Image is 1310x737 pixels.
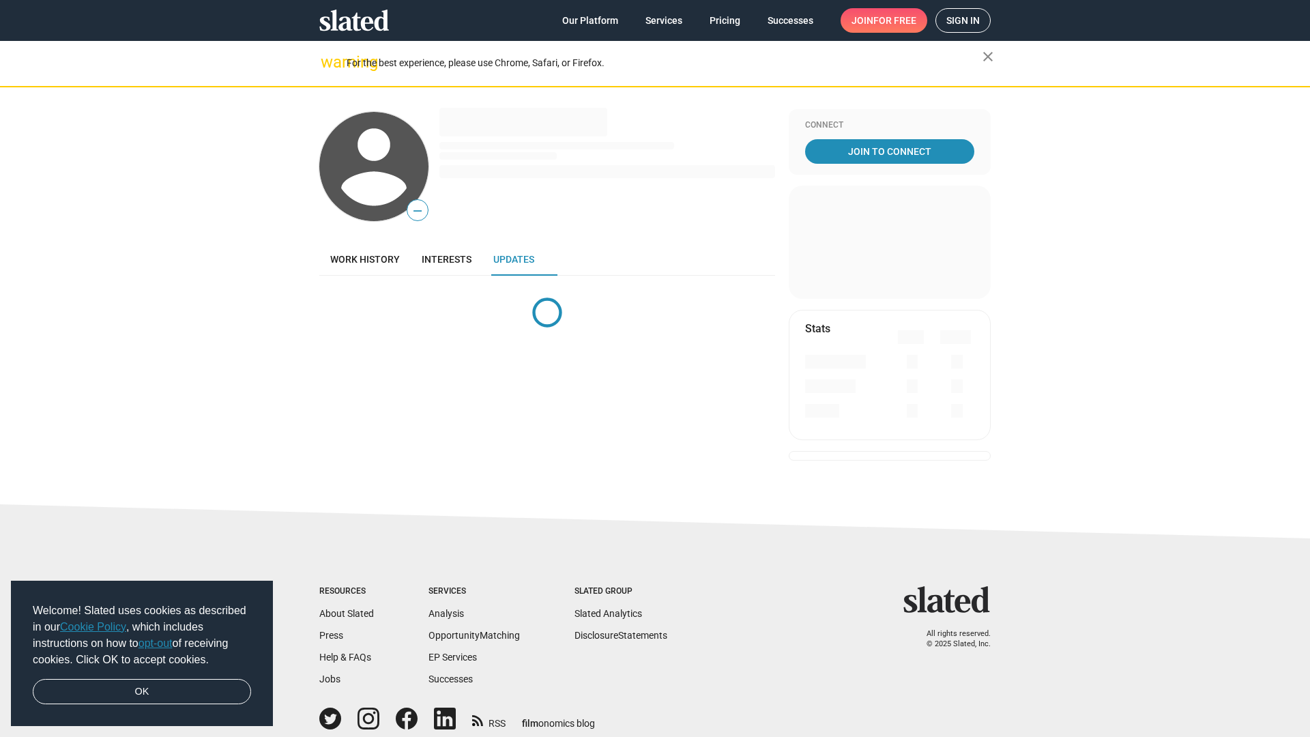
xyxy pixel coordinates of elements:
a: Interests [411,243,482,276]
a: Joinfor free [841,8,927,33]
span: for free [873,8,916,33]
mat-icon: close [980,48,996,65]
a: Our Platform [551,8,629,33]
a: Help & FAQs [319,652,371,663]
span: Work history [330,254,400,265]
a: Press [319,630,343,641]
span: Join To Connect [808,139,972,164]
div: cookieconsent [11,581,273,727]
mat-card-title: Stats [805,321,830,336]
a: OpportunityMatching [428,630,520,641]
mat-icon: warning [321,54,337,70]
span: Our Platform [562,8,618,33]
span: Pricing [710,8,740,33]
a: Join To Connect [805,139,974,164]
span: film [522,718,538,729]
a: DisclosureStatements [574,630,667,641]
div: For the best experience, please use Chrome, Safari, or Firefox. [347,54,982,72]
span: Interests [422,254,471,265]
span: Successes [768,8,813,33]
a: filmonomics blog [522,706,595,730]
a: Successes [428,674,473,684]
span: Updates [493,254,534,265]
span: Services [645,8,682,33]
a: Services [635,8,693,33]
a: RSS [472,709,506,730]
a: Pricing [699,8,751,33]
a: Successes [757,8,824,33]
a: Slated Analytics [574,608,642,619]
div: Connect [805,120,974,131]
a: About Slated [319,608,374,619]
p: All rights reserved. © 2025 Slated, Inc. [912,629,991,649]
div: Slated Group [574,586,667,597]
a: Work history [319,243,411,276]
span: Join [851,8,916,33]
a: Analysis [428,608,464,619]
a: Sign in [935,8,991,33]
span: Sign in [946,9,980,32]
a: Updates [482,243,545,276]
a: EP Services [428,652,477,663]
a: opt-out [139,637,173,649]
a: Jobs [319,674,340,684]
a: dismiss cookie message [33,679,251,705]
div: Resources [319,586,374,597]
div: Services [428,586,520,597]
a: Cookie Policy [60,621,126,633]
span: Welcome! Slated uses cookies as described in our , which includes instructions on how to of recei... [33,603,251,668]
span: — [407,202,428,220]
